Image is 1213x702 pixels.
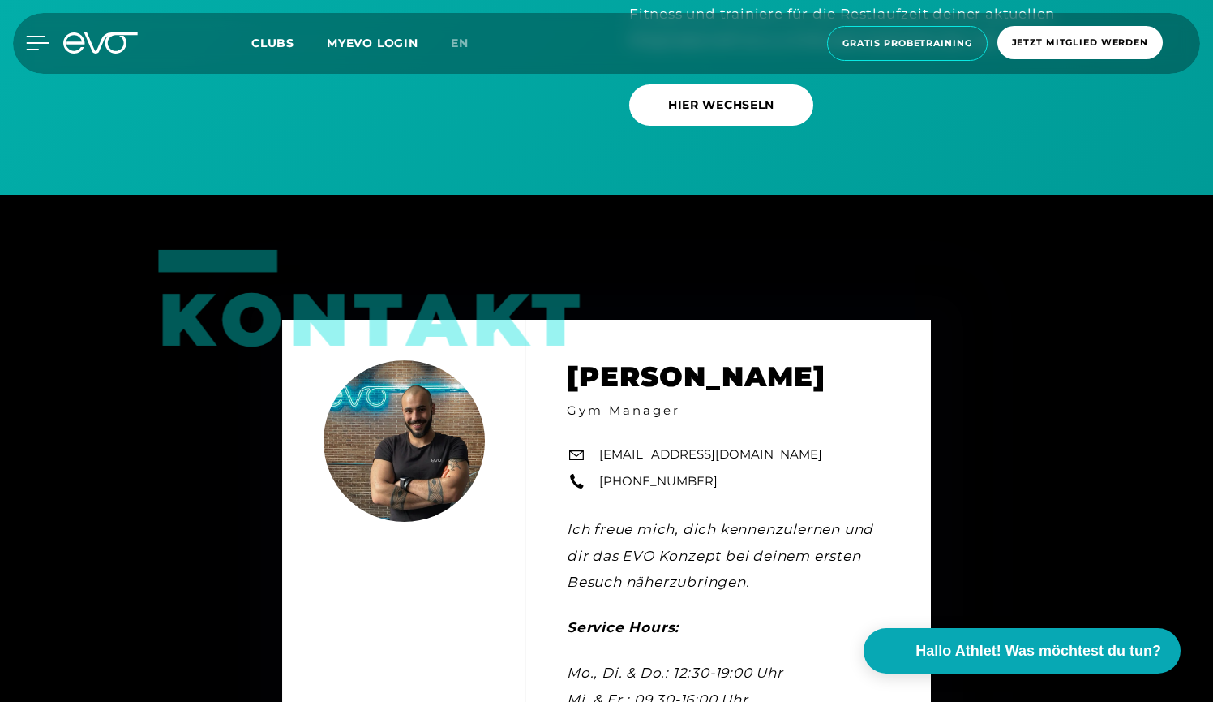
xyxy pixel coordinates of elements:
a: MYEVO LOGIN [327,36,418,50]
a: [EMAIL_ADDRESS][DOMAIN_NAME] [599,446,822,464]
a: HIER WECHSELN [629,72,820,138]
span: Gratis Probetraining [842,37,972,50]
span: Jetzt Mitglied werden [1012,36,1148,50]
a: Jetzt Mitglied werden [992,26,1168,61]
span: Hallo Athlet! Was möchtest du tun? [915,640,1161,662]
span: HIER WECHSELN [668,97,774,114]
a: en [451,34,488,53]
a: Gratis Probetraining [822,26,992,61]
span: Clubs [251,36,294,50]
button: Hallo Athlet! Was möchtest du tun? [864,628,1181,674]
a: Clubs [251,35,327,50]
a: [PHONE_NUMBER] [599,472,718,491]
span: en [451,36,469,50]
